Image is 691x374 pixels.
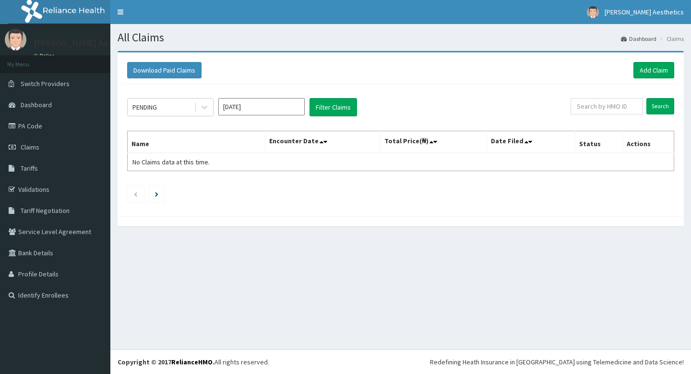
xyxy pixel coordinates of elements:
[5,29,26,50] img: User Image
[133,189,138,198] a: Previous page
[430,357,684,367] div: Redefining Heath Insurance in [GEOGRAPHIC_DATA] using Telemedicine and Data Science!
[118,358,214,366] strong: Copyright © 2017 .
[21,79,70,88] span: Switch Providers
[127,62,202,78] button: Download Paid Claims
[646,98,674,114] input: Search
[118,31,684,44] h1: All Claims
[110,349,691,374] footer: All rights reserved.
[622,131,674,153] th: Actions
[171,358,213,366] a: RelianceHMO
[621,35,656,43] a: Dashboard
[21,164,38,173] span: Tariffs
[132,102,157,112] div: PENDING
[34,39,139,48] p: [PERSON_NAME] Aesthetics
[487,131,575,153] th: Date Filed
[34,52,57,59] a: Online
[218,98,305,115] input: Select Month and Year
[571,98,643,114] input: Search by HMO ID
[132,158,210,166] span: No Claims data at this time.
[605,8,684,16] span: [PERSON_NAME] Aesthetics
[155,189,158,198] a: Next page
[21,206,70,215] span: Tariff Negotiation
[587,6,599,18] img: User Image
[310,98,357,116] button: Filter Claims
[21,100,52,109] span: Dashboard
[380,131,487,153] th: Total Price(₦)
[21,143,39,151] span: Claims
[265,131,380,153] th: Encounter Date
[657,35,684,43] li: Claims
[575,131,622,153] th: Status
[633,62,674,78] a: Add Claim
[128,131,265,153] th: Name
